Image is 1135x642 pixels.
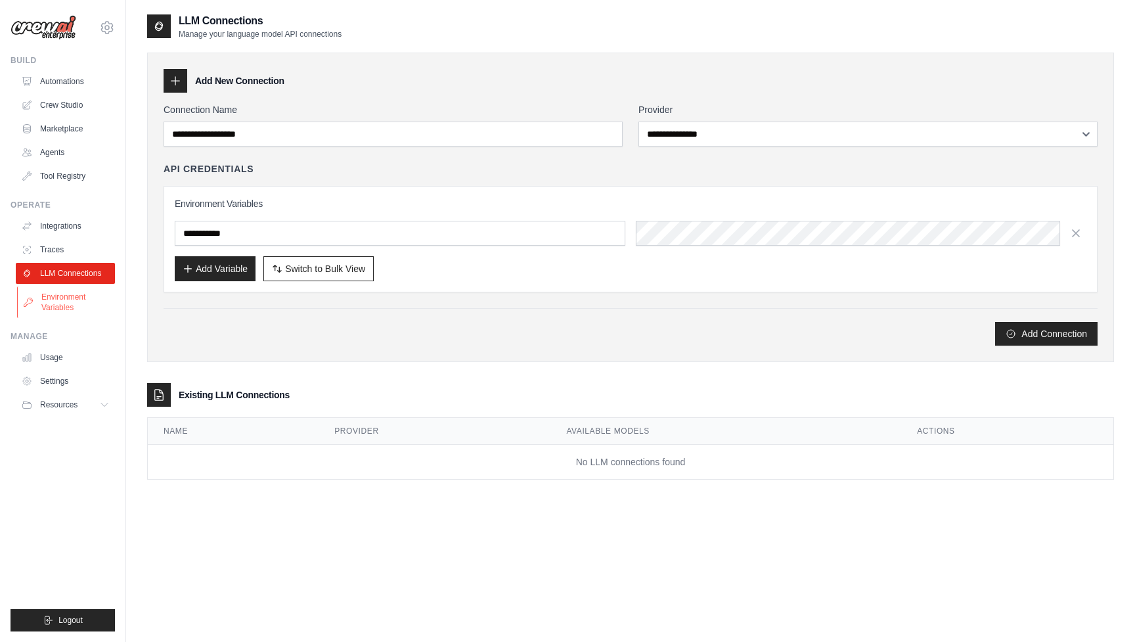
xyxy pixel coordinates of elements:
span: Logout [58,615,83,626]
div: Build [11,55,115,66]
button: Logout [11,609,115,631]
a: LLM Connections [16,263,115,284]
a: Settings [16,371,115,392]
span: Switch to Bulk View [285,262,365,275]
th: Actions [901,418,1113,445]
th: Provider [319,418,550,445]
a: Marketplace [16,118,115,139]
th: Available Models [550,418,901,445]
h3: Environment Variables [175,197,1086,210]
label: Connection Name [164,103,623,116]
a: Usage [16,347,115,368]
th: Name [148,418,319,445]
h2: LLM Connections [179,13,342,29]
a: Automations [16,71,115,92]
h4: API Credentials [164,162,254,175]
a: Integrations [16,216,115,237]
a: Tool Registry [16,166,115,187]
a: Traces [16,239,115,260]
p: Manage your language model API connections [179,29,342,39]
h3: Add New Connection [195,74,284,87]
img: Logo [11,15,76,40]
button: Switch to Bulk View [263,256,374,281]
button: Add Variable [175,256,256,281]
button: Resources [16,394,115,415]
td: No LLM connections found [148,445,1113,480]
label: Provider [638,103,1098,116]
div: Operate [11,200,115,210]
a: Environment Variables [17,287,116,318]
button: Add Connection [995,322,1098,346]
span: Resources [40,400,78,410]
a: Crew Studio [16,95,115,116]
h3: Existing LLM Connections [179,388,290,401]
div: Manage [11,331,115,342]
a: Agents [16,142,115,163]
